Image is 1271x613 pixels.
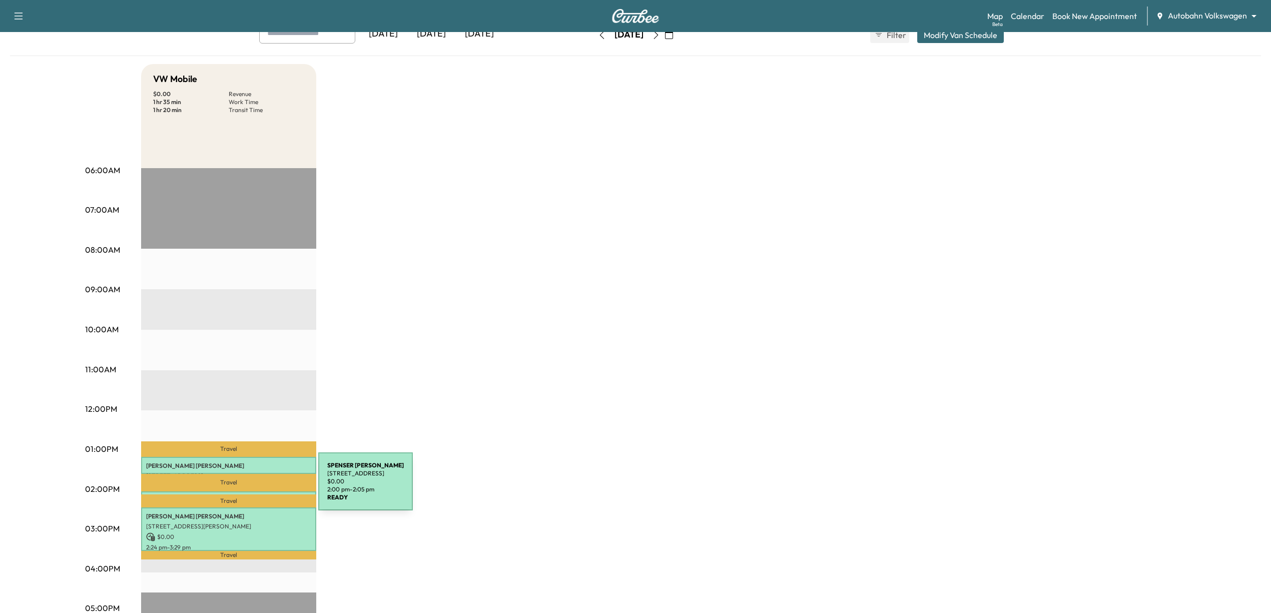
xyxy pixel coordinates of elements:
[146,512,311,520] p: [PERSON_NAME] [PERSON_NAME]
[870,27,909,43] button: Filter
[229,98,304,106] p: Work Time
[146,472,311,480] p: [STREET_ADDRESS]
[141,494,316,507] p: Travel
[141,441,316,457] p: Travel
[153,98,229,106] p: 1 hr 35 min
[85,443,118,455] p: 01:00PM
[153,90,229,98] p: $ 0.00
[614,29,644,41] div: [DATE]
[229,90,304,98] p: Revenue
[992,21,1003,28] div: Beta
[1011,10,1044,22] a: Calendar
[141,551,316,559] p: Travel
[407,23,455,46] div: [DATE]
[146,462,311,470] p: [PERSON_NAME] [PERSON_NAME]
[917,27,1004,43] button: Modify Van Schedule
[359,23,407,46] div: [DATE]
[887,29,905,41] span: Filter
[153,72,197,86] h5: VW Mobile
[85,363,116,375] p: 11:00AM
[85,403,117,415] p: 12:00PM
[85,204,119,216] p: 07:00AM
[85,323,119,335] p: 10:00AM
[146,543,311,551] p: 2:24 pm - 3:29 pm
[146,522,311,530] p: [STREET_ADDRESS][PERSON_NAME]
[141,474,316,491] p: Travel
[85,283,120,295] p: 09:00AM
[611,9,660,23] img: Curbee Logo
[229,106,304,114] p: Transit Time
[153,106,229,114] p: 1 hr 20 min
[146,532,311,541] p: $ 0.00
[987,10,1003,22] a: MapBeta
[85,244,120,256] p: 08:00AM
[85,522,120,534] p: 03:00PM
[85,562,120,574] p: 04:00PM
[85,164,120,176] p: 06:00AM
[1168,10,1247,22] span: Autobahn Volkswagen
[455,23,503,46] div: [DATE]
[85,483,120,495] p: 02:00PM
[1052,10,1137,22] a: Book New Appointment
